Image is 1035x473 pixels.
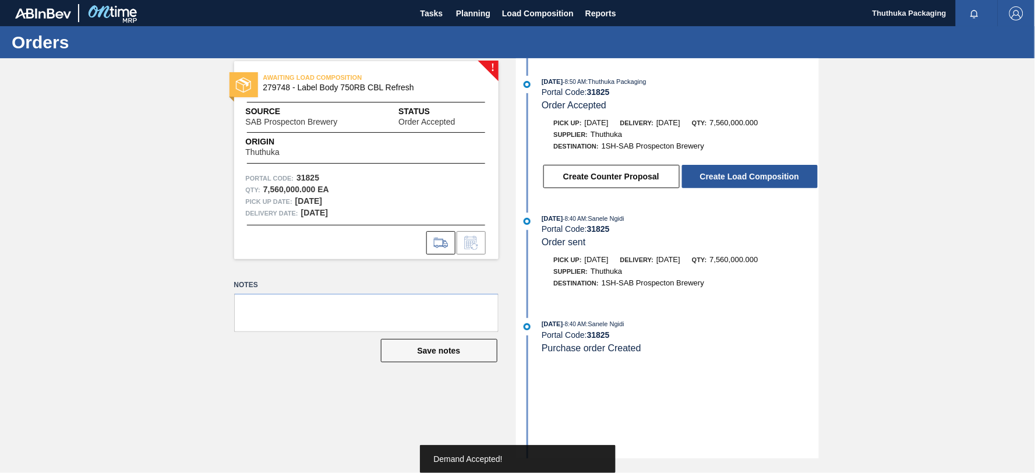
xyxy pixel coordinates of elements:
[246,207,298,219] span: Delivery Date:
[602,278,704,287] span: 1SH-SAB Prospecton Brewery
[542,87,818,97] div: Portal Code:
[457,231,486,255] div: Inform order change
[692,256,707,263] span: Qty:
[542,100,606,110] span: Order Accepted
[563,79,587,85] span: - 8:50 AM
[542,215,563,222] span: [DATE]
[246,148,280,157] span: Thuthuka
[554,256,582,263] span: Pick up:
[585,118,609,127] span: [DATE]
[246,196,292,207] span: Pick up Date:
[585,255,609,264] span: [DATE]
[554,119,582,126] span: Pick up:
[543,165,680,188] button: Create Counter Proposal
[656,255,680,264] span: [DATE]
[263,72,426,83] span: AWAITING LOAD COMPOSITION
[542,78,563,85] span: [DATE]
[563,321,587,327] span: - 8:40 AM
[554,131,588,138] span: Supplier:
[398,105,486,118] span: Status
[602,142,704,150] span: 1SH-SAB Prospecton Brewery
[234,277,499,294] label: Notes
[524,81,531,88] img: atual
[956,5,993,22] button: Notifications
[296,173,319,182] strong: 31825
[301,208,328,217] strong: [DATE]
[419,6,444,20] span: Tasks
[295,196,322,206] strong: [DATE]
[246,105,373,118] span: Source
[587,78,647,85] span: : Thuthuka Packaging
[542,330,818,340] div: Portal Code:
[15,8,71,19] img: TNhmsLtSVTkK8tSr43FrP2fwEKptu5GPRR3wAAAABJRU5ErkJggg==
[246,118,338,126] span: SAB Prospecton Brewery
[710,255,758,264] span: 7,560,000.000
[542,237,586,247] span: Order sent
[426,231,455,255] div: Go to Load Composition
[434,454,503,464] span: Demand Accepted!
[591,130,622,139] span: Thuthuka
[542,343,641,353] span: Purchase order Created
[542,224,818,234] div: Portal Code:
[563,216,587,222] span: - 8:40 AM
[692,119,707,126] span: Qty:
[554,280,599,287] span: Destination:
[246,184,260,196] span: Qty :
[12,36,218,49] h1: Orders
[656,118,680,127] span: [DATE]
[502,6,574,20] span: Load Composition
[524,323,531,330] img: atual
[398,118,455,126] span: Order Accepted
[587,330,610,340] strong: 31825
[587,215,624,222] span: : Sanele Ngidi
[587,320,624,327] span: : Sanele Ngidi
[710,118,758,127] span: 7,560,000.000
[1009,6,1023,20] img: Logout
[246,172,294,184] span: Portal Code:
[263,83,475,92] span: 279748 - Label Body 750RB CBL Refresh
[620,119,654,126] span: Delivery:
[682,165,818,188] button: Create Load Composition
[246,136,309,148] span: Origin
[554,268,588,275] span: Supplier:
[620,256,654,263] span: Delivery:
[381,339,497,362] button: Save notes
[587,224,610,234] strong: 31825
[263,185,329,194] strong: 7,560,000.000 EA
[585,6,616,20] span: Reports
[236,77,251,93] img: status
[587,87,610,97] strong: 31825
[542,320,563,327] span: [DATE]
[524,218,531,225] img: atual
[456,6,490,20] span: Planning
[591,267,622,276] span: Thuthuka
[554,143,599,150] span: Destination:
